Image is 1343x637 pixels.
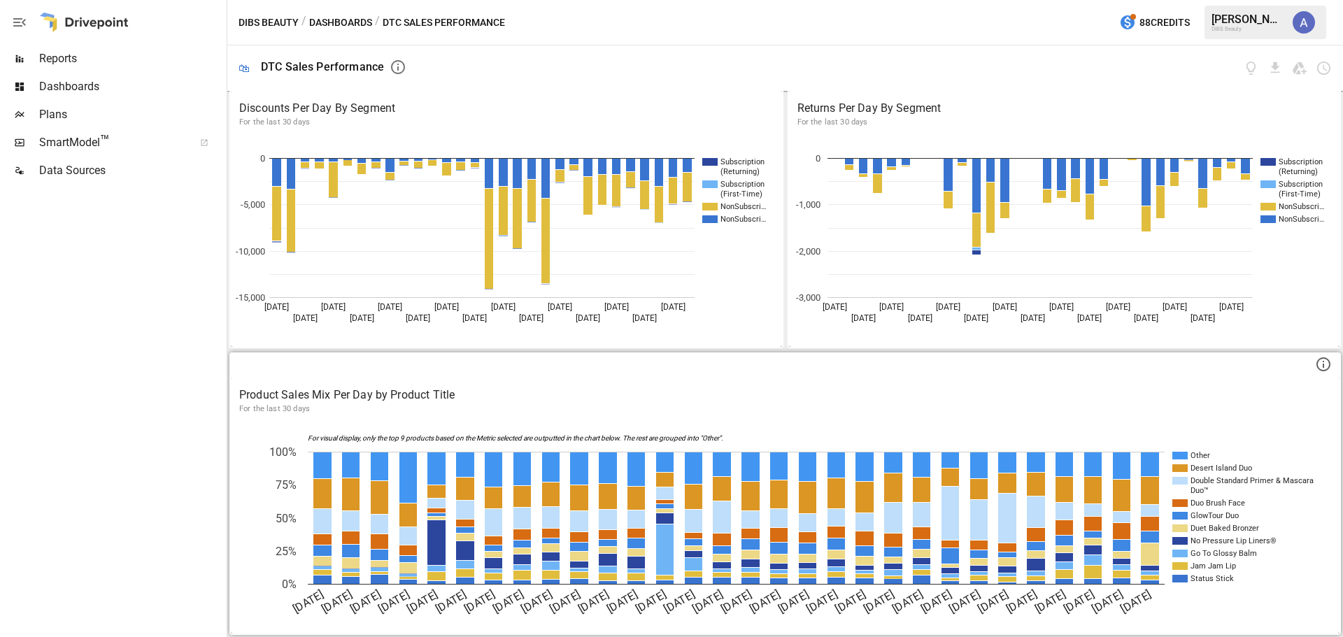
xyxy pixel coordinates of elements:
[604,587,639,615] text: [DATE]
[239,100,774,117] p: Discounts Per Day By Segment
[661,302,685,312] text: [DATE]
[548,587,583,615] text: [DATE]
[604,302,629,312] text: [DATE]
[1191,549,1257,558] text: Go To Glossy Balm
[239,14,299,31] button: DIBS Beauty
[39,78,224,95] span: Dashboards
[293,313,318,323] text: [DATE]
[406,313,430,323] text: [DATE]
[947,587,982,615] text: [DATE]
[796,246,820,257] text: -2,000
[1191,476,1314,485] text: Double Standard Primer & Mascara
[789,137,1335,347] div: A chart.
[1191,561,1236,571] text: Jam Jam Lip
[907,313,932,323] text: [DATE]
[434,302,459,312] text: [DATE]
[39,106,224,123] span: Plans
[720,189,762,199] text: (First-Time)
[239,117,774,128] p: For the last 30 days
[690,587,725,615] text: [DATE]
[992,302,1016,312] text: [DATE]
[797,100,1332,117] p: Returns Per Day By Segment
[833,587,868,615] text: [DATE]
[1293,11,1315,34] img: Alex Knight
[1191,511,1239,520] text: GlowTour Duo
[236,246,265,257] text: -10,000
[1021,313,1045,323] text: [DATE]
[1191,574,1234,583] text: Status Stick
[239,403,1331,415] p: For the last 30 days
[1118,587,1153,615] text: [DATE]
[1191,464,1252,473] text: Desert Island Duo
[231,137,776,347] svg: A chart.
[376,587,411,615] text: [DATE]
[1061,587,1096,615] text: [DATE]
[1284,3,1323,42] button: Alex Knight
[879,302,904,312] text: [DATE]
[1162,302,1186,312] text: [DATE]
[796,199,820,210] text: -1,000
[1032,587,1067,615] text: [DATE]
[1191,536,1277,545] text: No Pressure Lip Liners®
[633,587,668,615] text: [DATE]
[1279,180,1323,189] text: Subscription
[490,587,525,615] text: [DATE]
[632,313,657,323] text: [DATE]
[231,424,1329,634] svg: A chart.
[720,167,760,176] text: (Returning)
[1316,60,1332,76] button: Schedule dashboard
[662,587,697,615] text: [DATE]
[1279,189,1321,199] text: (First-Time)
[776,587,811,615] text: [DATE]
[823,302,847,312] text: [DATE]
[1114,10,1195,36] button: 88Credits
[462,587,497,615] text: [DATE]
[1191,499,1245,508] text: Duo Brush Face
[39,50,224,67] span: Reports
[720,157,765,166] text: Subscription
[720,180,765,189] text: Subscription
[308,434,723,443] text: For visual display, only the top 9 products based on the Metric selected are outputted in the cha...
[348,587,383,615] text: [DATE]
[576,587,611,615] text: [DATE]
[1191,451,1210,460] text: Other
[378,302,402,312] text: [DATE]
[276,512,297,525] text: 50%
[1267,60,1284,76] button: Download dashboard
[1211,13,1284,26] div: [PERSON_NAME]
[1191,524,1259,533] text: Duet Baked Bronzer
[576,313,600,323] text: [DATE]
[260,153,265,164] text: 0
[1243,60,1259,76] button: View documentation
[1279,167,1318,176] text: (Returning)
[1077,313,1102,323] text: [DATE]
[319,587,354,615] text: [DATE]
[1279,215,1324,224] text: NonSubscri…
[851,313,875,323] text: [DATE]
[1279,157,1323,166] text: Subscription
[276,478,297,492] text: 75%
[816,153,820,164] text: 0
[321,302,346,312] text: [DATE]
[720,202,766,211] text: NonSubscri…
[375,14,380,31] div: /
[796,292,820,303] text: -3,000
[519,313,543,323] text: [DATE]
[239,387,1331,403] p: Product Sales Mix Per Day by Product Title
[720,215,766,224] text: NonSubscri…
[491,302,516,312] text: [DATE]
[1134,313,1158,323] text: [DATE]
[1049,302,1073,312] text: [DATE]
[1191,313,1215,323] text: [DATE]
[264,302,289,312] text: [DATE]
[1090,587,1125,615] text: [DATE]
[519,587,554,615] text: [DATE]
[1211,26,1284,32] div: DIBS Beauty
[462,313,487,323] text: [DATE]
[1218,302,1243,312] text: [DATE]
[276,545,297,558] text: 25%
[804,587,839,615] text: [DATE]
[1004,587,1039,615] text: [DATE]
[269,445,297,459] text: 100%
